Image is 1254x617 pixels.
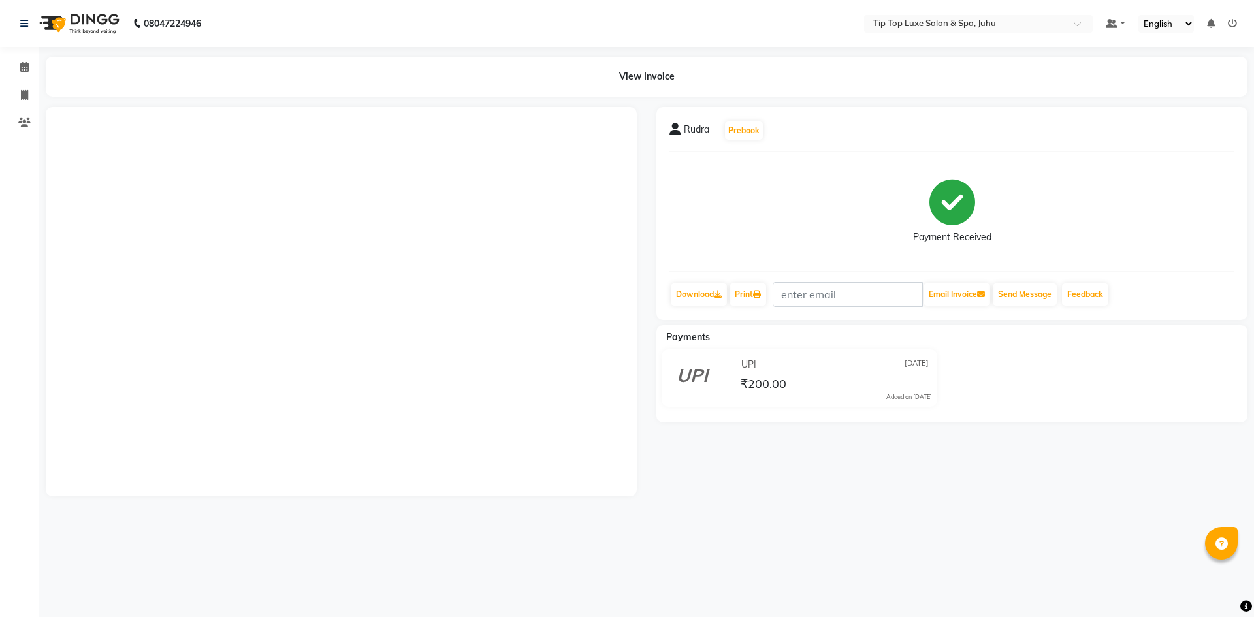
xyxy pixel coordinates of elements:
b: 08047224946 [144,5,201,42]
a: Feedback [1062,283,1108,306]
span: UPI [741,358,756,372]
iframe: chat widget [1199,565,1241,604]
div: View Invoice [46,57,1247,97]
img: logo [33,5,123,42]
button: Email Invoice [924,283,990,306]
input: enter email [773,282,923,307]
div: Payment Received [913,230,991,244]
a: Print [730,283,766,306]
span: Rudra [684,123,709,141]
span: ₹200.00 [741,376,786,394]
a: Download [671,283,727,306]
span: Payments [666,331,710,343]
button: Prebook [725,121,763,140]
span: [DATE] [905,358,929,372]
div: Added on [DATE] [886,392,932,402]
button: Send Message [993,283,1057,306]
